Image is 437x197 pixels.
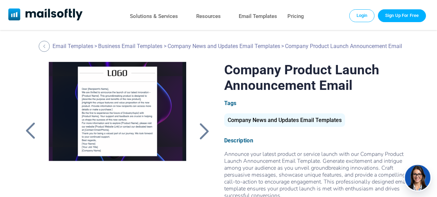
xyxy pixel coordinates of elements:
[287,11,304,21] a: Pricing
[224,62,415,93] h1: Company Product Launch Announcement Email
[196,122,213,140] a: Back
[22,122,39,140] a: Back
[130,11,178,21] a: Solutions & Services
[196,11,221,21] a: Resources
[224,100,415,106] div: Tags
[8,8,83,22] a: Mailsoftly
[53,43,93,49] a: Email Templates
[349,9,375,22] a: Login
[239,11,277,21] a: Email Templates
[224,120,345,123] a: Company News and Updates Email Templates
[224,113,345,127] div: Company News and Updates Email Templates
[98,43,162,49] a: Business Email Templates
[168,43,280,49] a: Company News and Updates Email Templates
[224,137,415,144] div: Description
[378,9,426,22] a: Trial
[39,41,51,52] a: Back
